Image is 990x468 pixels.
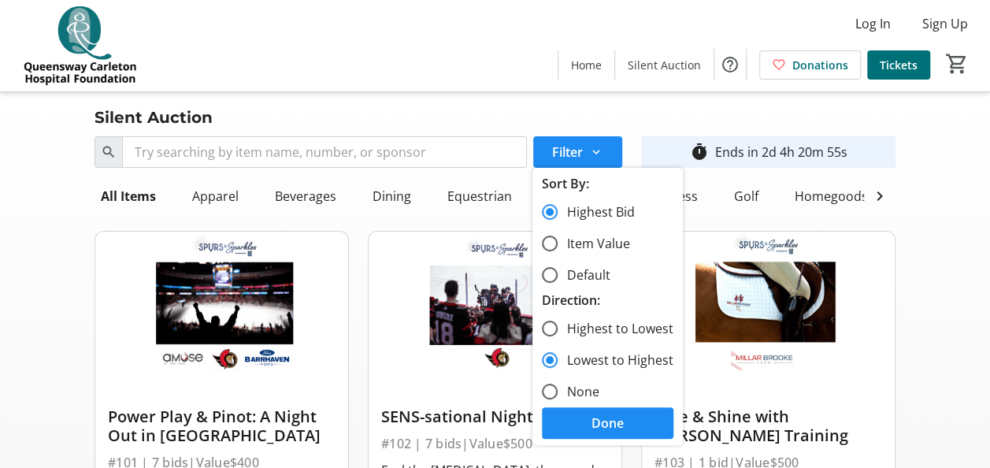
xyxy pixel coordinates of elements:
a: Donations [759,50,861,80]
div: Silent Auction [85,105,222,130]
div: Sort By: [542,174,673,193]
div: Power Play & Pinot: A Night Out in [GEOGRAPHIC_DATA] [108,407,336,445]
input: Try searching by item name, number, or sponsor [122,136,527,168]
label: Highest to Lowest [558,319,673,338]
label: None [558,382,599,401]
button: Log In [843,11,903,36]
a: Home [558,50,614,80]
div: Golf [728,180,765,212]
label: Lowest to Highest [558,351,673,370]
div: SENS-sational Night on Ice [381,407,609,426]
span: Home [571,57,602,73]
div: Apparel [186,180,245,212]
span: Silent Auction [628,57,701,73]
div: Dining [366,180,417,212]
img: SENS-sational Night on Ice [369,232,621,374]
button: Cart [943,50,971,78]
a: Tickets [867,50,930,80]
img: Power Play & Pinot: A Night Out in Ottawa [95,232,348,374]
div: Direction: [542,291,673,310]
label: Highest Bid [558,202,635,221]
div: Equestrian [441,180,518,212]
span: Donations [792,57,848,73]
div: Beverages [269,180,343,212]
span: Done [591,414,624,433]
img: QCH Foundation's Logo [9,6,150,85]
div: All Items [95,180,162,212]
div: Homegoods [788,180,874,212]
span: Tickets [880,57,918,73]
span: Sign Up [922,14,968,33]
span: Log In [855,14,891,33]
div: Ride & Shine with [PERSON_NAME] Training [654,407,882,445]
div: Ends in 2d 4h 20m 55s [714,143,847,162]
label: Item Value [558,234,630,253]
button: Filter [533,136,622,168]
div: #102 | 7 bids | Value $500 [381,433,609,455]
mat-icon: timer_outline [689,143,708,162]
span: Filter [552,143,583,162]
img: Ride & Shine with Millar Brooke Training [642,232,895,374]
button: Done [542,407,673,439]
button: Help [714,49,746,80]
button: Sign Up [910,11,981,36]
label: Default [558,266,610,284]
a: Silent Auction [615,50,714,80]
